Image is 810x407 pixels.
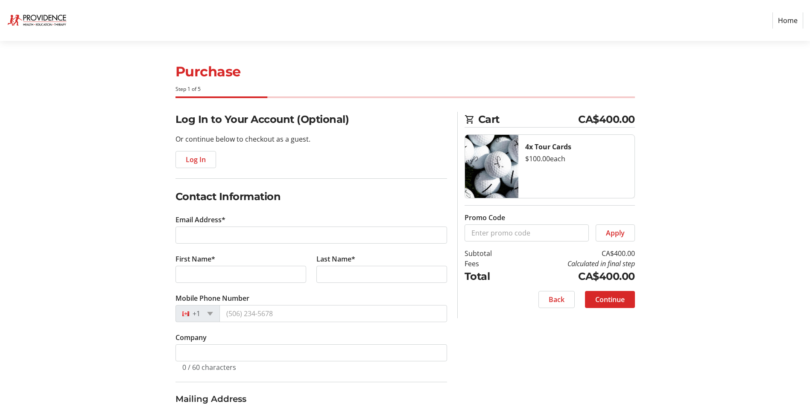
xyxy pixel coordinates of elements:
[606,228,625,238] span: Apply
[175,293,249,303] label: Mobile Phone Number
[514,269,635,284] td: CA$400.00
[465,135,518,198] img: Tour Cards
[186,154,206,165] span: Log In
[538,291,575,308] button: Back
[219,305,447,322] input: (506) 234-5678
[465,212,505,223] label: Promo Code
[175,392,447,405] h3: Mailing Address
[525,142,571,151] strong: 4x Tour Cards
[578,112,635,127] span: CA$400.00
[465,248,514,259] td: Subtotal
[465,224,589,241] input: Enter promo code
[465,269,514,284] td: Total
[465,259,514,269] td: Fees
[175,332,207,343] label: Company
[772,12,803,29] a: Home
[175,112,447,127] h2: Log In to Your Account (Optional)
[316,254,355,264] label: Last Name*
[175,85,635,93] div: Step 1 of 5
[7,3,67,38] img: Providence's Logo
[596,224,635,241] button: Apply
[182,363,236,372] tr-character-limit: 0 / 60 characters
[595,294,625,305] span: Continue
[175,134,447,144] p: Or continue below to checkout as a guest.
[175,151,216,168] button: Log In
[585,291,635,308] button: Continue
[175,189,447,204] h2: Contact Information
[175,215,225,225] label: Email Address*
[478,112,579,127] span: Cart
[175,61,635,82] h1: Purchase
[175,254,215,264] label: First Name*
[549,294,564,305] span: Back
[525,154,628,164] div: $100.00 each
[514,259,635,269] td: Calculated in final step
[514,248,635,259] td: CA$400.00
